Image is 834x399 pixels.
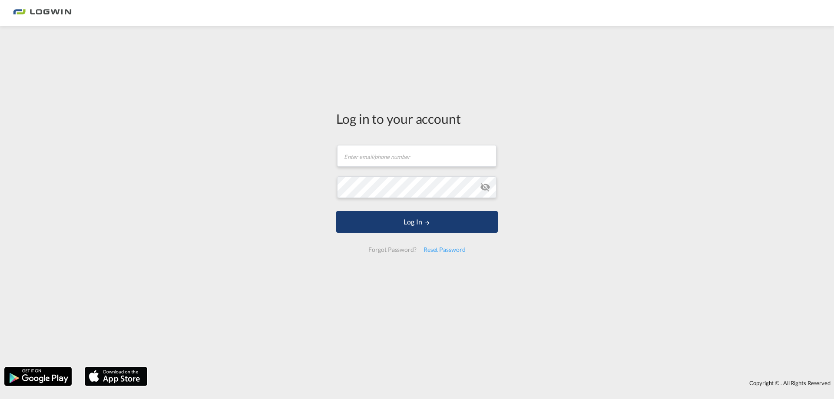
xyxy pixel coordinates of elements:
div: Reset Password [420,242,469,257]
input: Enter email/phone number [337,145,496,167]
md-icon: icon-eye-off [480,182,490,192]
button: LOGIN [336,211,498,233]
img: bc73a0e0d8c111efacd525e4c8ad7d32.png [13,3,72,23]
img: google.png [3,366,73,387]
img: apple.png [84,366,148,387]
div: Log in to your account [336,109,498,128]
div: Forgot Password? [365,242,420,257]
div: Copyright © . All Rights Reserved [152,376,834,390]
